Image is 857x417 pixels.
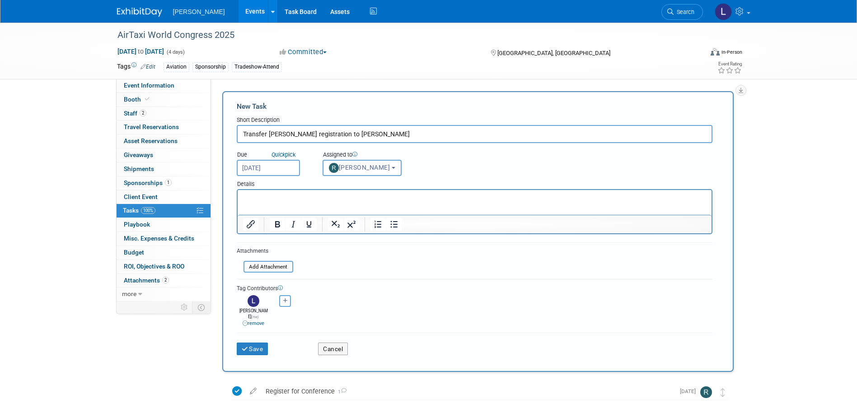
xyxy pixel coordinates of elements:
[117,120,211,134] a: Travel Reservations
[117,8,162,17] img: ExhibitDay
[301,218,317,231] button: Underline
[261,384,674,399] div: Register for Conference
[122,290,136,297] span: more
[650,47,743,60] div: Event Format
[323,160,402,176] button: [PERSON_NAME]
[243,320,264,326] a: remove
[165,179,172,186] span: 1
[124,96,151,103] span: Booth
[117,62,155,72] td: Tags
[117,190,211,204] a: Client Event
[117,162,211,176] a: Shipments
[192,301,211,313] td: Toggle Event Tabs
[136,48,145,55] span: to
[117,274,211,287] a: Attachments2
[124,151,153,158] span: Giveaways
[237,247,293,255] div: Attachments
[245,387,261,395] a: edit
[344,218,359,231] button: Superscript
[318,343,348,355] button: Cancel
[164,62,189,72] div: Aviation
[237,283,712,292] div: Tag Contributors
[117,287,211,301] a: more
[237,176,712,189] div: Details
[243,218,258,231] button: Insert/edit link
[237,151,309,160] div: Due
[497,50,610,56] span: [GEOGRAPHIC_DATA], [GEOGRAPHIC_DATA]
[124,249,144,256] span: Budget
[717,62,742,66] div: Event Rating
[237,125,712,143] input: Name of task or a short description
[124,263,184,270] span: ROI, Objectives & ROO
[270,218,285,231] button: Bold
[117,204,211,218] a: Tasks100%
[386,218,402,231] button: Bullet list
[117,107,211,120] a: Staff2
[124,179,172,186] span: Sponsorships
[124,82,174,89] span: Event Information
[124,277,169,284] span: Attachments
[370,218,386,231] button: Numbered list
[721,49,742,56] div: In-Person
[700,386,712,398] img: Rebecca Deis
[117,134,211,148] a: Asset Reservations
[237,160,300,176] input: Due Date
[166,49,185,55] span: (4 days)
[117,232,211,246] a: Misc. Expenses & Credits
[117,93,211,107] a: Booth
[140,110,146,116] span: 2
[124,123,179,130] span: Travel Reservations
[124,235,194,242] span: Misc. Expenses & Credits
[661,4,703,20] a: Search
[232,62,282,72] div: Tradeshow-Attend
[323,151,431,160] div: Assigned to
[117,47,164,56] span: [DATE] [DATE]
[124,110,146,117] span: Staff
[328,218,343,231] button: Subscript
[239,307,268,327] div: [PERSON_NAME]
[124,165,154,172] span: Shipments
[117,176,211,190] a: Sponsorships1
[145,97,150,102] i: Booth reservation complete
[140,64,155,70] a: Edit
[117,260,211,273] a: ROI, Objectives & ROO
[173,8,225,15] span: [PERSON_NAME]
[248,295,259,307] img: Lindsey Wolanczyk
[335,389,347,395] span: 1
[162,277,169,283] span: 2
[270,151,297,158] a: Quickpick
[192,62,229,72] div: Sponsorship
[124,193,158,200] span: Client Event
[711,48,720,56] img: Format-Inperson.png
[123,207,155,214] span: Tasks
[124,137,178,144] span: Asset Reservations
[237,102,712,111] div: New Task
[114,27,689,43] div: AirTaxi World Congress 2025
[674,9,694,15] span: Search
[276,47,330,57] button: Committed
[237,116,712,125] div: Short Description
[286,218,301,231] button: Italic
[117,246,211,259] a: Budget
[237,343,268,355] button: Save
[251,315,259,319] span: (me)
[715,3,732,20] img: Lindsey Wolanczyk
[272,151,285,158] i: Quick
[124,221,150,228] span: Playbook
[117,218,211,232] a: Playbook
[680,388,700,394] span: [DATE]
[329,164,390,171] span: [PERSON_NAME]
[117,148,211,162] a: Giveaways
[117,79,211,93] a: Event Information
[177,301,192,313] td: Personalize Event Tab Strip
[238,190,712,215] iframe: Rich Text Area
[721,388,725,397] i: Move task
[141,207,155,214] span: 100%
